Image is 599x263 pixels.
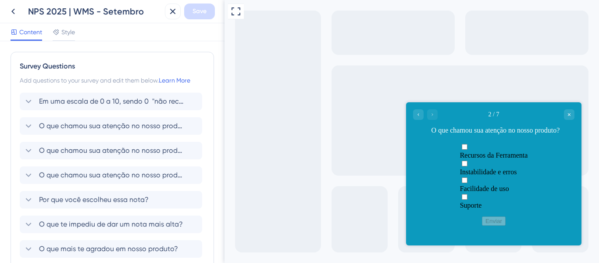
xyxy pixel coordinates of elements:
span: O que mais te agradou em nosso produto? [39,244,178,254]
span: Style [61,27,75,37]
div: Survey Questions [20,61,205,72]
span: Save [193,6,207,17]
span: O que chamou sua atenção no nosso produto? [39,121,184,131]
span: Em uma escala de 0 a 10, sendo 0 "não recomendaria de forma alguma" e 10 "recomendaria com certez... [39,96,184,107]
button: Save [184,4,215,19]
span: O que chamou sua atenção no nosso produto? [39,145,184,156]
span: Content [19,27,42,37]
span: O que te impediu de dar um nota mais alta? [39,219,183,230]
span: Por que você escolheu essa nota? [39,195,149,205]
div: Add questions to your survey and edit them below. [20,75,205,86]
div: NPS 2025 | WMS - Setembro [28,5,161,18]
a: Learn More [159,77,190,84]
span: O que chamou sua atenção no nosso produto? [39,170,184,180]
iframe: UserGuiding Survey [182,102,357,245]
